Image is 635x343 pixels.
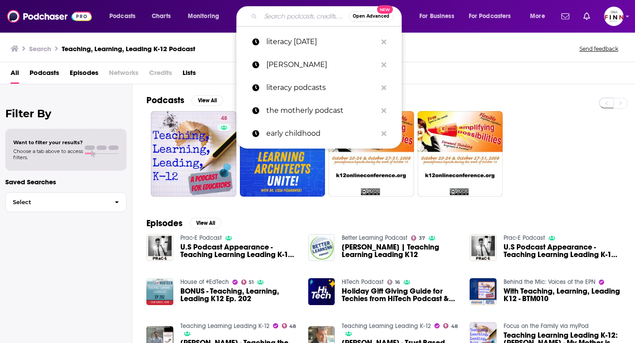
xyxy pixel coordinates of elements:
span: 48 [221,114,227,123]
img: Dr. Steven Miletto | Teaching Learning Leading K12 [308,234,335,261]
span: 37 [419,236,425,240]
a: Teaching Learning Leading K-12 [342,322,431,330]
button: open menu [413,9,465,23]
span: [PERSON_NAME] | Teaching Learning Leading K12 [342,243,459,258]
button: open menu [463,9,524,23]
a: Prac-E Podcast [180,234,222,242]
a: PodcastsView All [146,95,223,106]
h2: Filter By [5,107,127,120]
a: 48 [282,323,296,328]
p: jeff bradbury [266,53,377,76]
span: Want to filter your results? [13,139,83,145]
span: New [377,5,393,14]
a: Show notifications dropdown [580,9,594,24]
span: More [530,10,545,22]
a: 48 [151,111,236,197]
span: Choose a tab above to access filters. [13,148,83,160]
img: BONUS - Teaching, Learning, Leading K12 Ep. 202 [146,278,173,305]
a: Better Learning Podcast [342,234,407,242]
button: Select [5,192,127,212]
button: open menu [182,9,231,23]
div: Search podcasts, credits, & more... [245,6,410,26]
span: 48 [451,324,458,328]
span: Logged in as FINNMadison [604,7,624,26]
img: With Teaching, Learning, Leading K12 - BTM010 [470,278,497,305]
h2: Podcasts [146,95,184,106]
a: 37 [411,235,425,241]
a: With Teaching, Learning, Leading K12 - BTM010 [504,287,621,302]
span: 16 [395,280,400,284]
img: U.S Podcast Appearance - Teaching Learning Leading K-12 Part 1 [146,234,173,261]
h2: Episodes [146,218,183,229]
a: Teaching Learning Leading K-12 [180,322,269,330]
a: Show notifications dropdown [558,9,573,24]
a: HiTech Podcast [342,278,384,286]
img: U.S Podcast Appearance - Teaching Learning Leading K-12 Part 2 [470,234,497,261]
p: the motherly podcast [266,99,377,122]
a: the motherly podcast [236,99,402,122]
p: Saved Searches [5,178,127,186]
a: 48 [217,115,231,122]
a: literacy podcasts [236,76,402,99]
p: literacy podcasts [266,76,377,99]
a: 7 [240,111,325,197]
span: 51 [249,280,254,284]
button: View All [190,218,221,228]
a: Dr. Steven Miletto | Teaching Learning Leading K12 [342,243,459,258]
img: Holiday Gift Giving Guide for Techies from HiTech Podcast & Teaching Learning Leading K-12 [308,278,335,305]
span: For Podcasters [469,10,511,22]
img: Podchaser - Follow, Share and Rate Podcasts [7,8,92,25]
p: literacy today [266,30,377,53]
a: 16 [387,280,400,285]
a: literacy [DATE] [236,30,402,53]
a: U.S Podcast Appearance - Teaching Learning Leading K-12 Part 2 [504,243,621,258]
span: Select [6,199,108,205]
a: [PERSON_NAME] [236,53,402,76]
input: Search podcasts, credits, & more... [261,9,349,23]
a: 48 [443,323,458,328]
h3: Teaching, Learning, Leading K-12 Podcast [62,45,195,53]
span: Episodes [70,66,98,84]
a: Lists [183,66,196,84]
a: All [11,66,19,84]
button: View All [191,95,223,106]
span: Networks [109,66,138,84]
a: EpisodesView All [146,218,221,229]
p: early childhood [266,122,377,145]
span: 48 [289,324,296,328]
span: Credits [149,66,172,84]
button: open menu [524,9,556,23]
span: Monitoring [188,10,219,22]
a: Focus on the Family via myPod [504,322,589,330]
span: BONUS - Teaching, Learning, Leading K12 Ep. 202 [180,287,298,302]
span: Open Advanced [353,14,389,19]
img: User Profile [604,7,624,26]
button: Send feedback [577,45,621,52]
a: Podcasts [30,66,59,84]
a: House of #EdTech [180,278,229,286]
span: Podcasts [109,10,135,22]
a: U.S Podcast Appearance - Teaching Learning Leading K-12 Part 1 [180,243,298,258]
a: Charts [146,9,176,23]
button: Show profile menu [604,7,624,26]
a: 51 [241,280,254,285]
span: For Business [419,10,454,22]
a: Behind the Mic: Voices of the EPN [504,278,595,286]
button: Open AdvancedNew [349,11,393,22]
a: Holiday Gift Giving Guide for Techies from HiTech Podcast & Teaching Learning Leading K-12 [342,287,459,302]
a: Prac-E Podcast [504,234,545,242]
